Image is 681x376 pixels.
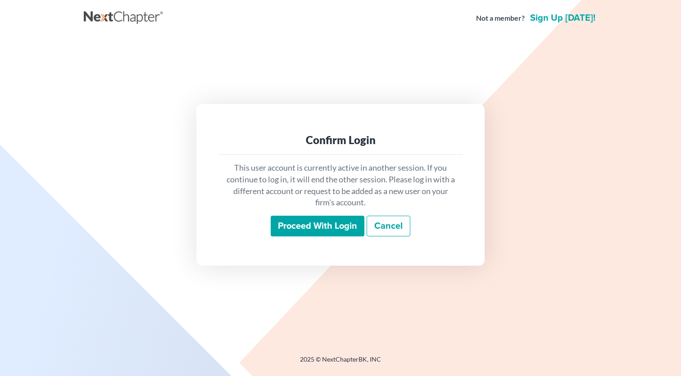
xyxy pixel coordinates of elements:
[476,13,525,23] strong: Not a member?
[84,355,597,371] div: 2025 © NextChapterBK, INC
[225,133,456,147] div: Confirm Login
[367,216,410,236] a: Cancel
[528,14,597,23] a: Sign up [DATE]!
[225,162,456,208] p: This user account is currently active in another session. If you continue to log in, it will end ...
[271,216,364,236] input: Proceed with login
